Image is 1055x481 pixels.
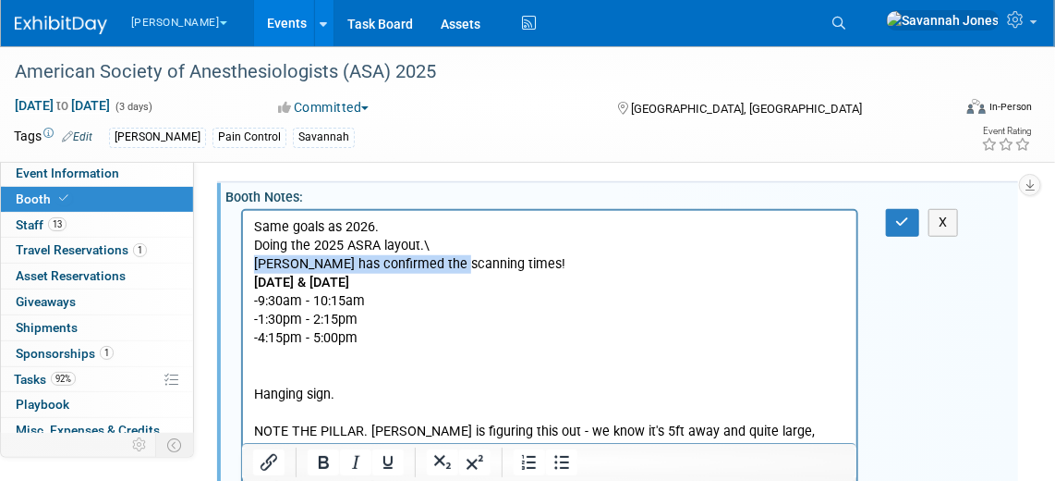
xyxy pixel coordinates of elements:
[54,98,71,113] span: to
[156,433,194,457] td: Toggle Event Tabs
[14,97,111,114] span: [DATE] [DATE]
[1,161,193,186] a: Event Information
[11,118,603,137] p: -4:15pm - 5:00pm
[253,450,285,475] button: Insert/edit link
[14,372,76,387] span: Tasks
[16,166,119,180] span: Event Information
[988,100,1032,114] div: In-Person
[886,10,1000,31] img: Savannah Jones
[11,44,603,63] p: [PERSON_NAME] has confirmed the scanning times!
[1,367,193,392] a: Tasks92%
[272,98,376,117] button: Committed
[109,128,206,147] div: [PERSON_NAME]
[632,102,863,116] span: [GEOGRAPHIC_DATA], [GEOGRAPHIC_DATA]
[1,315,193,340] a: Shipments
[16,294,76,309] span: Giveaways
[1,264,193,289] a: Asset Reservations
[16,191,72,206] span: Booth
[1,418,193,443] a: Misc. Expenses & Credits
[546,450,577,475] button: Bullet list
[14,127,92,148] td: Tags
[124,433,156,457] td: Personalize Event Tab Strip
[514,450,545,475] button: Numbered list
[16,217,67,232] span: Staff
[1,187,193,212] a: Booth
[11,100,603,118] p: -1:30pm - 2:15pm
[114,101,152,113] span: (3 days)
[48,217,67,231] span: 13
[16,320,78,335] span: Shipments
[308,450,339,475] button: Bold
[16,268,126,283] span: Asset Reservations
[100,346,114,360] span: 1
[11,64,106,80] b: [DATE] & [DATE]
[11,81,603,100] p: -9:30am - 10:15am
[62,130,92,143] a: Edit
[874,96,1032,124] div: Event Format
[225,183,1018,206] div: Booth Notes:
[293,128,355,147] div: Savannah
[1,238,193,263] a: Travel Reservations1
[11,7,603,44] p: Same goals as 2026. Doing the 2025 ASRA layout.\
[1,392,193,417] a: Playbook
[212,128,286,147] div: Pain Control
[1,213,193,238] a: Staff13
[16,397,69,412] span: Playbook
[1,290,193,314] a: Giveaways
[51,372,76,386] span: 92%
[1,341,193,366] a: Sponsorships1
[981,127,1031,136] div: Event Rating
[59,193,68,203] i: Booth reservation complete
[459,450,491,475] button: Superscript
[15,16,107,34] img: ExhibitDay
[133,243,147,257] span: 1
[427,450,458,475] button: Subscript
[16,423,160,438] span: Misc. Expenses & Credits
[967,99,986,114] img: Format-Inperson.png
[16,346,114,361] span: Sponsorships
[8,55,932,89] div: American Society of Anesthesiologists (ASA) 2025
[372,450,404,475] button: Underline
[16,242,147,257] span: Travel Reservations
[340,450,371,475] button: Italic
[928,209,958,236] button: X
